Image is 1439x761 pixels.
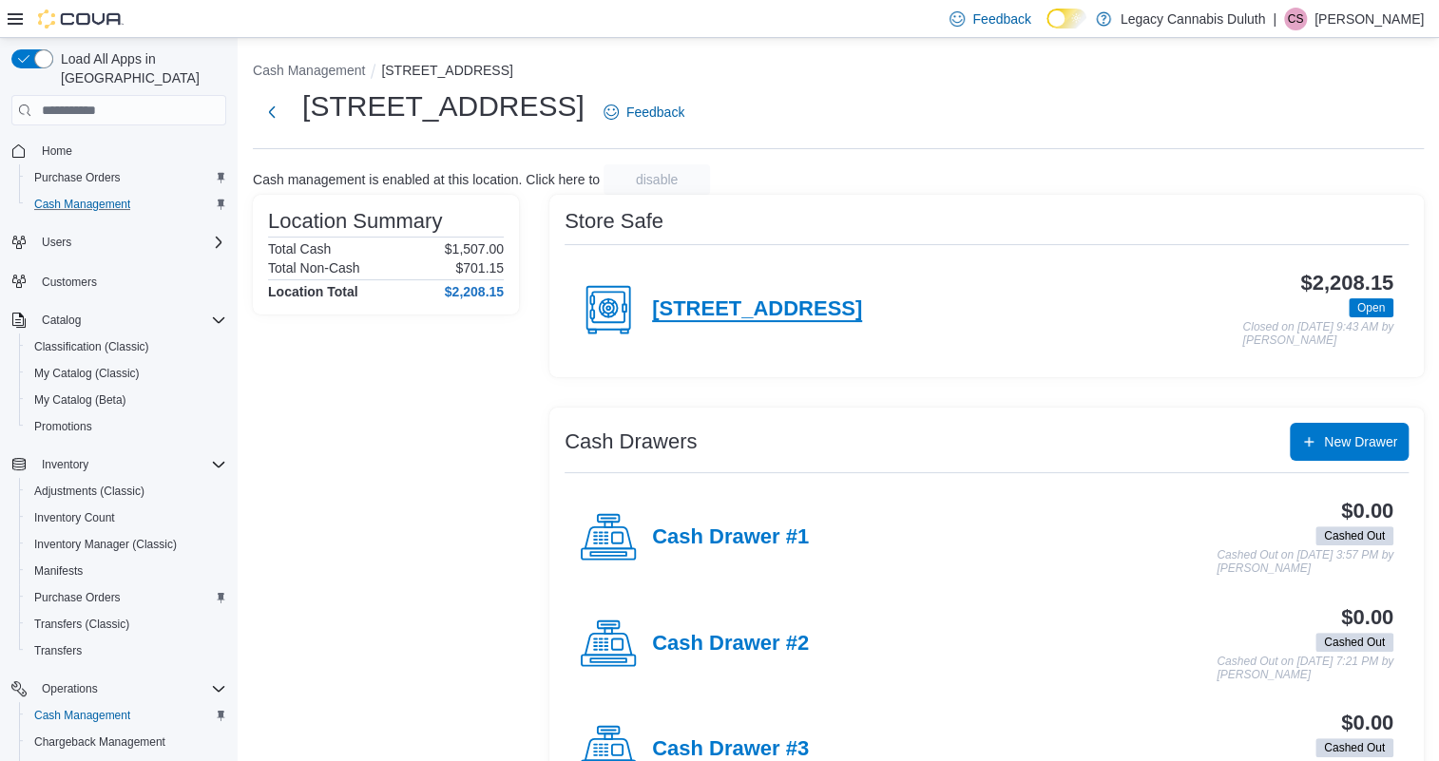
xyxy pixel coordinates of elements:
[1288,8,1304,30] span: CS
[42,313,81,328] span: Catalog
[1357,299,1385,316] span: Open
[1324,634,1385,651] span: Cashed Out
[27,639,226,662] span: Transfers
[27,586,226,609] span: Purchase Orders
[27,613,226,636] span: Transfers (Classic)
[38,10,124,29] img: Cova
[34,339,149,354] span: Classification (Classic)
[34,643,82,658] span: Transfers
[34,708,130,723] span: Cash Management
[27,560,90,582] a: Manifests
[19,558,234,584] button: Manifests
[34,231,79,254] button: Users
[27,415,100,438] a: Promotions
[565,210,663,233] h3: Store Safe
[34,309,226,332] span: Catalog
[34,484,144,499] span: Adjustments (Classic)
[27,480,226,503] span: Adjustments (Classic)
[27,613,137,636] a: Transfers (Classic)
[34,590,121,605] span: Purchase Orders
[27,533,184,556] a: Inventory Manager (Classic)
[1341,606,1393,629] h3: $0.00
[34,563,83,579] span: Manifests
[253,172,600,187] p: Cash management is enabled at this location. Click here to
[27,506,123,529] a: Inventory Count
[34,677,106,700] button: Operations
[27,731,226,753] span: Chargeback Management
[34,537,177,552] span: Inventory Manager (Classic)
[19,478,234,504] button: Adjustments (Classic)
[652,525,809,550] h4: Cash Drawer #1
[34,139,226,162] span: Home
[27,480,152,503] a: Adjustments (Classic)
[1046,9,1086,29] input: Dark Mode
[268,260,360,276] h6: Total Non-Cash
[19,191,234,218] button: Cash Management
[4,267,234,295] button: Customers
[42,235,71,250] span: Users
[42,275,97,290] span: Customers
[565,430,697,453] h3: Cash Drawers
[4,675,234,702] button: Operations
[604,164,710,195] button: disable
[34,170,121,185] span: Purchase Orders
[268,241,331,257] h6: Total Cash
[34,419,92,434] span: Promotions
[302,87,585,125] h1: [STREET_ADDRESS]
[4,229,234,256] button: Users
[1341,500,1393,523] h3: $0.00
[1315,633,1393,652] span: Cashed Out
[34,309,88,332] button: Catalog
[27,560,226,582] span: Manifests
[27,506,226,529] span: Inventory Count
[19,584,234,611] button: Purchase Orders
[455,260,504,276] p: $701.15
[34,677,226,700] span: Operations
[1324,432,1397,451] span: New Drawer
[1121,8,1266,30] p: Legacy Cannabis Duluth
[27,193,138,216] a: Cash Management
[1324,527,1385,544] span: Cashed Out
[1217,549,1393,575] p: Cashed Out on [DATE] 3:57 PM by [PERSON_NAME]
[19,164,234,191] button: Purchase Orders
[626,103,684,122] span: Feedback
[19,702,234,729] button: Cash Management
[1217,656,1393,681] p: Cashed Out on [DATE] 7:21 PM by [PERSON_NAME]
[27,731,173,753] a: Chargeback Management
[27,586,128,609] a: Purchase Orders
[34,197,130,212] span: Cash Management
[34,392,126,408] span: My Catalog (Beta)
[972,10,1030,29] span: Feedback
[34,231,226,254] span: Users
[19,504,234,531] button: Inventory Count
[268,210,442,233] h3: Location Summary
[636,170,678,189] span: disable
[445,241,504,257] p: $1,507.00
[4,307,234,333] button: Catalog
[1290,423,1409,461] button: New Drawer
[1273,8,1276,30] p: |
[27,415,226,438] span: Promotions
[27,704,138,727] a: Cash Management
[27,193,226,216] span: Cash Management
[27,166,226,189] span: Purchase Orders
[652,632,809,656] h4: Cash Drawer #2
[27,362,147,385] a: My Catalog (Classic)
[253,93,291,131] button: Next
[34,510,115,525] span: Inventory Count
[253,63,365,78] button: Cash Management
[34,269,226,293] span: Customers
[596,93,692,131] a: Feedback
[19,360,234,387] button: My Catalog (Classic)
[1284,8,1307,30] div: Calvin Stuart
[53,49,226,87] span: Load All Apps in [GEOGRAPHIC_DATA]
[1341,712,1393,734] h3: $0.00
[19,637,234,664] button: Transfers
[27,335,226,358] span: Classification (Classic)
[1324,739,1385,756] span: Cashed Out
[27,166,128,189] a: Purchase Orders
[1349,298,1393,317] span: Open
[42,681,98,696] span: Operations
[27,389,226,411] span: My Catalog (Beta)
